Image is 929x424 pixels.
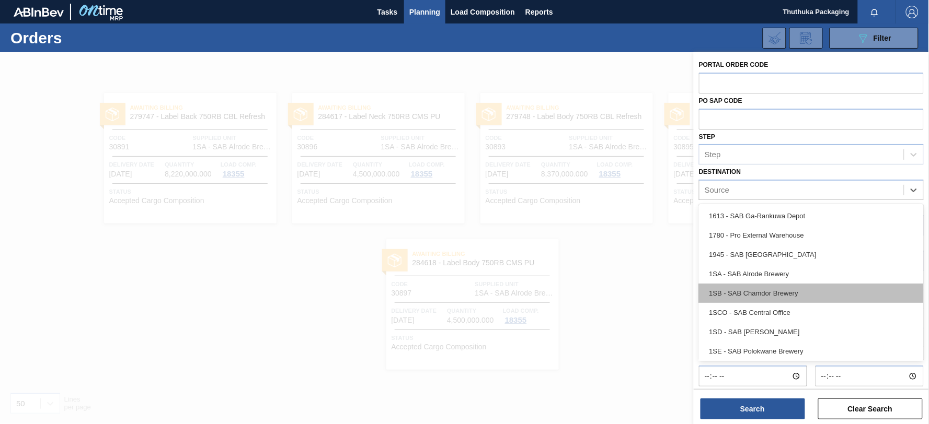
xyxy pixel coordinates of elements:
[376,6,399,18] span: Tasks
[10,32,165,44] h1: Orders
[699,226,924,245] div: 1780 - Pro External Warehouse
[789,28,823,49] div: Order Review Request
[14,7,64,17] img: TNhmsLtSVTkK8tSr43FrP2fwEKptu5GPRR3wAAAABJRU5ErkJggg==
[451,6,515,18] span: Load Composition
[699,386,774,399] label: Show pending items
[830,28,919,49] button: Filter
[699,206,924,226] div: 1613 - SAB Ga-Rankuwa Depot
[699,245,924,264] div: 1945 - SAB [GEOGRAPHIC_DATA]
[699,168,741,175] label: Destination
[705,150,721,159] div: Step
[699,133,715,140] label: Step
[699,204,755,211] label: Material Group
[525,6,553,18] span: Reports
[699,322,924,341] div: 1SD - SAB [PERSON_NAME]
[763,28,786,49] div: Import Order Negotiation
[409,6,440,18] span: Planning
[705,186,730,195] div: Source
[699,61,769,68] label: Portal Order Code
[874,34,891,42] span: Filter
[699,264,924,284] div: 1SA - SAB Alrode Brewery
[906,6,919,18] img: Logout
[699,97,742,104] label: PO SAP Code
[699,284,924,303] div: 1SB - SAB Chamdor Brewery
[699,341,924,361] div: 1SE - SAB Polokwane Brewery
[699,303,924,322] div: 1SCO - SAB Central Office
[858,5,891,19] button: Notifications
